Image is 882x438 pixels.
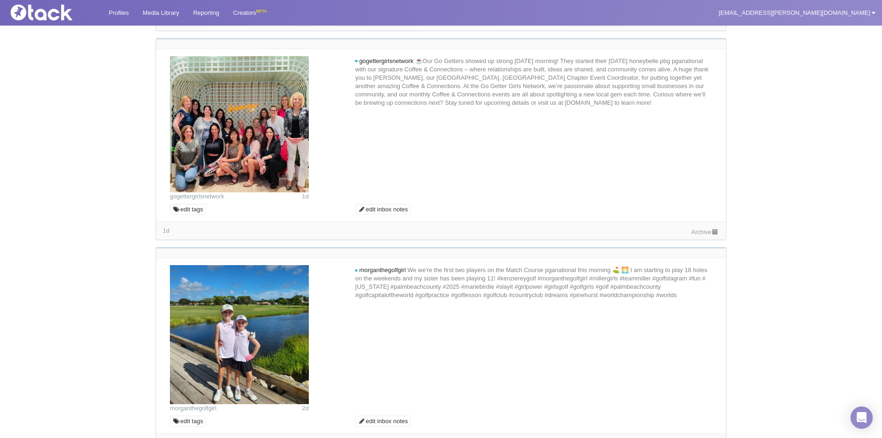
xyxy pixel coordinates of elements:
time: Posted: 2025-10-04 17:44 UTC [302,404,308,413]
span: 1d [302,193,308,200]
i: new [355,60,357,63]
div: Open Intercom Messenger [851,406,873,429]
span: We we're the first two players on the Match Course pganational this morning ⛳️ 🌅 I am starting to... [355,267,707,298]
span: gogettergirlsnetwork [359,57,413,64]
a: edit tags [170,416,206,427]
a: gogettergirlsnetwork [170,193,224,200]
img: Tack [7,5,100,20]
a: edit inbox notes [355,204,411,215]
span: morganthegolfgirl [359,267,406,273]
a: edit tags [170,204,206,215]
span: ☕️Our Go Getters showed up strong [DATE] morning! They started their [DATE] honeybelle.pbg pganat... [355,57,708,106]
img: Image may contain: face, head, person, photography, portrait, grass, water, waterfront, shorts, n... [170,265,309,404]
time: Posted: 2025-10-05 01:45 UTC [302,192,308,201]
div: BETA [256,6,267,16]
i: new [355,269,357,272]
a: edit inbox notes [355,416,411,427]
a: Archive [691,229,719,235]
time: Latest comment: 2025-10-05 01:45 UTC [163,227,169,234]
a: Archive [691,19,719,26]
img: Image may contain: groupshot, person, people, adult, female, woman, blouse, clothing, pants, face... [170,56,309,192]
span: 1d [163,227,169,234]
span: 2d [302,405,308,412]
a: morganthegolfgirl [170,405,216,412]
